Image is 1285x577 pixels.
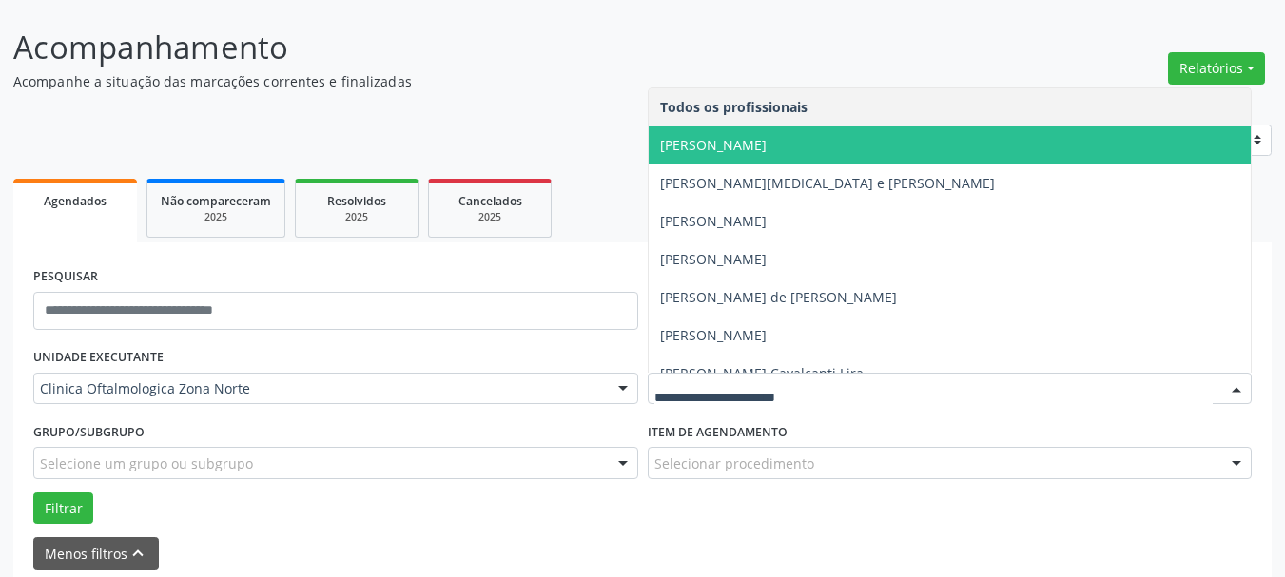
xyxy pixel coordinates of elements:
[660,174,995,192] span: [PERSON_NAME][MEDICAL_DATA] e [PERSON_NAME]
[13,24,894,71] p: Acompanhamento
[44,193,107,209] span: Agendados
[660,136,767,154] span: [PERSON_NAME]
[1168,52,1265,85] button: Relatórios
[660,212,767,230] span: [PERSON_NAME]
[161,210,271,224] div: 2025
[660,98,808,116] span: Todos os profissionais
[648,417,788,447] label: Item de agendamento
[40,379,599,398] span: Clinica Oftalmologica Zona Norte
[442,210,537,224] div: 2025
[33,417,145,447] label: Grupo/Subgrupo
[660,364,864,382] span: [PERSON_NAME] Cavalcanti Lira
[33,262,98,292] label: PESQUISAR
[309,210,404,224] div: 2025
[33,343,164,373] label: UNIDADE EXECUTANTE
[13,71,894,91] p: Acompanhe a situação das marcações correntes e finalizadas
[127,543,148,564] i: keyboard_arrow_up
[660,250,767,268] span: [PERSON_NAME]
[33,537,159,570] button: Menos filtroskeyboard_arrow_up
[40,453,253,473] span: Selecione um grupo ou subgrupo
[654,453,814,473] span: Selecionar procedimento
[161,193,271,209] span: Não compareceram
[660,288,897,306] span: [PERSON_NAME] de [PERSON_NAME]
[327,193,386,209] span: Resolvidos
[33,492,93,525] button: Filtrar
[660,326,767,344] span: [PERSON_NAME]
[458,193,522,209] span: Cancelados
